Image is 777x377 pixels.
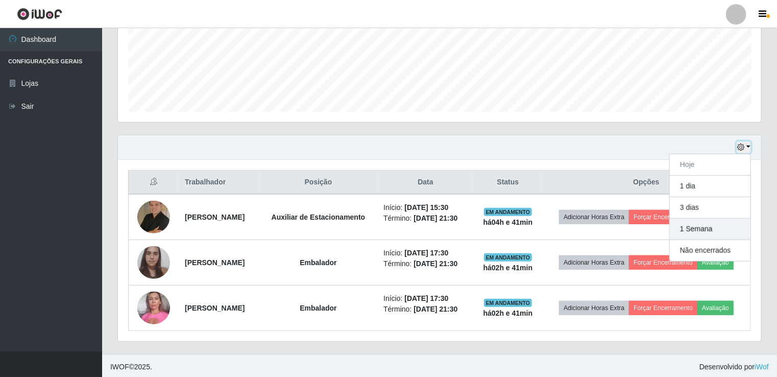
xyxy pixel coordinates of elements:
[670,154,750,176] button: Hoje
[670,197,750,219] button: 3 dias
[17,8,62,20] img: CoreUI Logo
[483,309,533,317] strong: há 02 h e 41 min
[300,304,336,312] strong: Embalador
[755,363,769,371] a: iWof
[272,213,366,221] strong: Auxiliar de Estacionamento
[383,202,468,213] li: Início:
[383,258,468,269] li: Término:
[697,301,734,315] button: Avaliação
[185,258,245,267] strong: [PERSON_NAME]
[259,171,377,195] th: Posição
[383,304,468,315] li: Término:
[137,201,170,233] img: 1679057425949.jpeg
[414,305,457,313] time: [DATE] 21:30
[110,363,129,371] span: IWOF
[414,214,457,222] time: [DATE] 21:30
[559,210,629,224] button: Adicionar Horas Extra
[559,301,629,315] button: Adicionar Horas Extra
[559,255,629,270] button: Adicionar Horas Extra
[300,258,336,267] strong: Embalador
[404,249,448,257] time: [DATE] 17:30
[483,264,533,272] strong: há 02 h e 41 min
[383,293,468,304] li: Início:
[383,213,468,224] li: Término:
[185,213,245,221] strong: [PERSON_NAME]
[179,171,259,195] th: Trabalhador
[110,362,152,372] span: © 2025 .
[137,241,170,284] img: 1734444279146.jpeg
[670,176,750,197] button: 1 dia
[414,260,457,268] time: [DATE] 21:30
[137,286,170,329] img: 1689780238947.jpeg
[629,210,697,224] button: Forçar Encerramento
[629,255,697,270] button: Forçar Encerramento
[383,248,468,258] li: Início:
[697,255,734,270] button: Avaliação
[542,171,750,195] th: Opções
[404,294,448,302] time: [DATE] 17:30
[185,304,245,312] strong: [PERSON_NAME]
[670,240,750,261] button: Não encerrados
[484,299,532,307] span: EM ANDAMENTO
[483,218,533,226] strong: há 04 h e 41 min
[670,219,750,240] button: 1 Semana
[629,301,697,315] button: Forçar Encerramento
[699,362,769,372] span: Desenvolvido por
[484,208,532,216] span: EM ANDAMENTO
[377,171,474,195] th: Data
[404,203,448,211] time: [DATE] 15:30
[484,253,532,262] span: EM ANDAMENTO
[474,171,542,195] th: Status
